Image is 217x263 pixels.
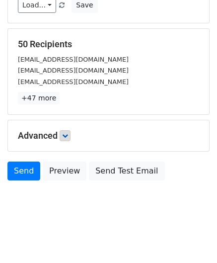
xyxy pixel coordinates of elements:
[167,215,217,263] iframe: Chat Widget
[89,162,164,180] a: Send Test Email
[18,130,199,141] h5: Advanced
[18,39,199,50] h5: 50 Recipients
[18,56,129,63] small: [EMAIL_ADDRESS][DOMAIN_NAME]
[18,67,129,74] small: [EMAIL_ADDRESS][DOMAIN_NAME]
[43,162,86,180] a: Preview
[18,92,60,104] a: +47 more
[18,78,129,86] small: [EMAIL_ADDRESS][DOMAIN_NAME]
[7,162,40,180] a: Send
